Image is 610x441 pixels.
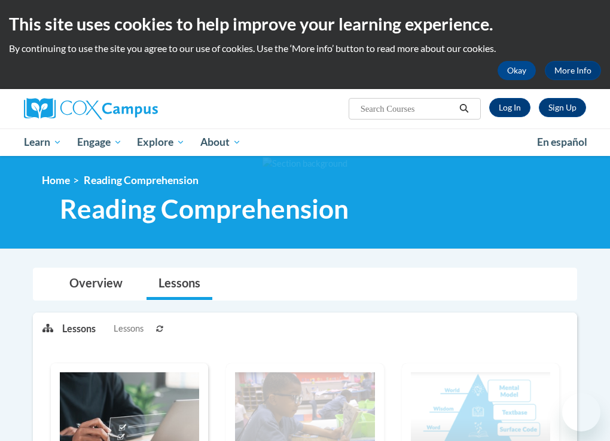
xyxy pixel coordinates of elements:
span: About [200,135,241,149]
a: Log In [489,98,530,117]
span: Reading Comprehension [84,174,199,186]
span: Learn [24,135,62,149]
div: Main menu [15,128,595,156]
span: Explore [137,135,185,149]
a: Register [539,98,586,117]
a: Learn [16,128,69,156]
a: En español [529,130,595,155]
p: By continuing to use the site you agree to our use of cookies. Use the ‘More info’ button to read... [9,42,601,55]
button: Okay [498,61,536,80]
p: Lessons [62,322,96,335]
a: Lessons [147,268,212,300]
a: Explore [129,128,193,156]
button: Search [455,102,473,116]
a: Cox Campus [24,98,199,120]
span: Lessons [114,322,144,335]
img: Cox Campus [24,98,158,120]
a: More Info [545,61,601,80]
input: Search Courses [359,102,455,116]
a: Overview [57,268,135,300]
a: Home [42,174,70,186]
span: En español [537,136,587,148]
span: Reading Comprehension [60,193,349,225]
img: Section background [263,157,347,170]
span: Engage [77,135,122,149]
a: About [193,128,249,156]
iframe: Button to launch messaging window [562,393,600,431]
h2: This site uses cookies to help improve your learning experience. [9,12,601,36]
a: Engage [69,128,130,156]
